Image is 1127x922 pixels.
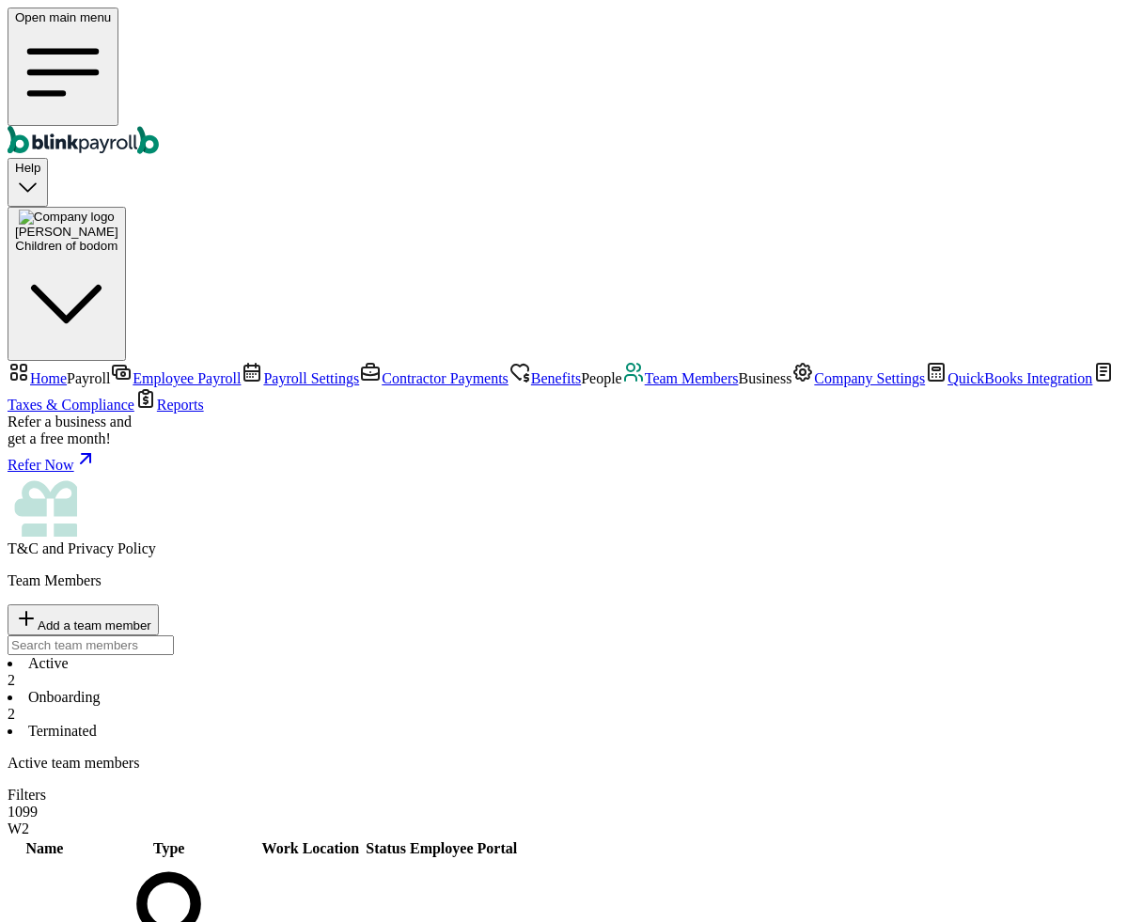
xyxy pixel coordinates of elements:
[947,370,1092,386] span: QuickBooks Integration
[9,839,80,858] th: Name
[581,370,622,386] span: People
[67,370,110,386] span: Payroll
[15,161,40,175] span: Help
[8,540,156,556] span: and
[645,370,739,386] span: Team Members
[8,414,1119,447] div: Refer a business and get a free month!
[38,618,151,633] span: Add a team member
[8,755,1119,772] p: Active team members
[8,706,15,722] span: 2
[8,820,29,836] span: W2
[8,207,126,362] button: Company logo[PERSON_NAME]Children of bodom
[8,804,38,820] span: 1099
[8,723,1119,740] li: Terminated
[8,447,1119,474] a: Refer Now
[814,370,925,386] span: Company Settings
[157,397,204,413] span: Reports
[15,225,118,239] span: [PERSON_NAME]
[8,655,1119,689] li: Active
[241,370,359,386] a: Payroll Settings
[410,840,517,856] span: Employee Portal
[8,370,67,386] a: Home
[8,158,48,206] button: Help
[68,540,156,556] span: Privacy Policy
[8,689,1119,723] li: Onboarding
[8,672,15,688] span: 2
[359,370,509,386] a: Contractor Payments
[110,370,241,386] a: Employee Payroll
[15,239,118,253] div: Children of bodom
[15,10,111,24] span: Open main menu
[82,839,257,858] th: Type
[925,370,1092,386] a: QuickBooks Integration
[738,370,791,386] span: Business
[8,8,118,126] button: Open main menu
[382,370,509,386] span: Contractor Payments
[134,397,204,413] a: Reports
[8,635,174,655] input: TextInput
[8,787,46,803] span: Filters
[1033,832,1127,922] iframe: Chat Widget
[258,839,363,858] th: Work Location
[622,370,739,386] a: Team Members
[8,397,134,413] span: Taxes & Compliance
[365,839,407,858] th: Status
[8,540,39,556] span: T&C
[8,572,1119,589] p: Team Members
[791,370,925,386] a: Company Settings
[8,8,1119,158] nav: Global
[531,370,581,386] span: Benefits
[19,210,115,225] img: Company logo
[30,370,67,386] span: Home
[8,604,159,635] button: Add a team member
[8,361,1119,557] nav: Sidebar
[263,370,359,386] span: Payroll Settings
[133,370,241,386] span: Employee Payroll
[509,370,581,386] a: Benefits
